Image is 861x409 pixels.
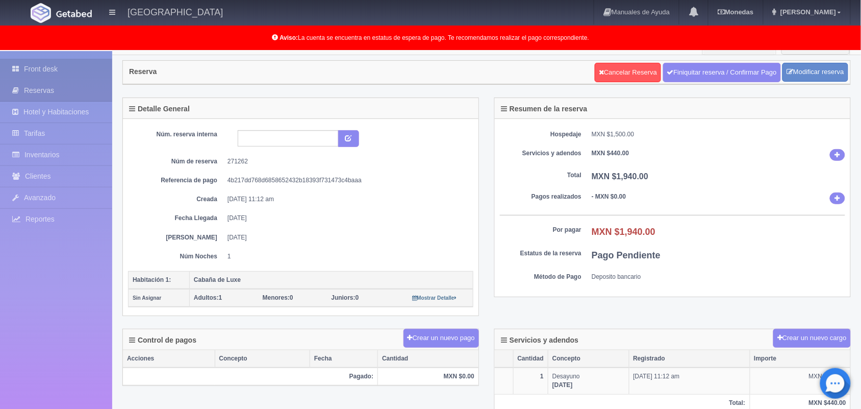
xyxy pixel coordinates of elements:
b: 1 [540,373,544,380]
button: Crear un nuevo pago [403,329,479,348]
h4: [GEOGRAPHIC_DATA] [128,5,223,18]
dt: Fecha Llegada [136,214,217,223]
dt: Estatus de la reserva [500,249,581,258]
small: Mostrar Detalle [412,295,457,301]
span: 0 [263,294,293,301]
th: Fecha [310,350,378,368]
b: Habitación 1: [133,276,171,283]
dd: 271262 [227,157,466,166]
span: [PERSON_NAME] [778,8,836,16]
b: MXN $440.00 [592,150,629,157]
th: Registrado [629,350,750,368]
th: MXN $0.00 [378,368,478,386]
b: [DATE] [552,381,573,389]
span: 1 [194,294,222,301]
h4: Resumen de la reserva [501,105,588,113]
dd: [DATE] 11:12 am [227,195,466,204]
dt: Total [500,171,581,180]
dt: Servicios y adendos [500,149,581,158]
h4: Detalle General [129,105,190,113]
dd: 4b217dd768d6858652432b18393f731473c4baaa [227,176,466,185]
button: Crear un nuevo cargo [773,329,851,348]
h4: Control de pagos [129,336,196,344]
strong: Juniors: [332,294,356,301]
th: Importe [750,350,850,368]
h4: Servicios y adendos [501,336,578,344]
b: Pago Pendiente [592,250,661,260]
th: Concepto [548,350,629,368]
strong: Menores: [263,294,290,301]
th: Cantidad [513,350,548,368]
b: MXN $1,940.00 [592,227,655,237]
td: [DATE] 11:12 am [629,368,750,394]
span: Desayuno [552,373,580,380]
dd: Deposito bancario [592,273,845,281]
dt: Por pagar [500,226,581,234]
dt: Núm de reserva [136,157,217,166]
dt: Referencia de pago [136,176,217,185]
dd: 1 [227,252,466,261]
img: Getabed [31,3,51,23]
b: Monedas [718,8,753,16]
img: Getabed [56,10,92,17]
dd: [DATE] [227,214,466,223]
th: Concepto [215,350,310,368]
th: Acciones [123,350,215,368]
dt: Núm. reserva interna [136,130,217,139]
dt: Hospedaje [500,130,581,139]
strong: Adultos: [194,294,219,301]
a: Cancelar Reserva [595,63,661,82]
h4: Reserva [129,68,157,76]
small: Sin Asignar [133,295,161,301]
a: Finiquitar reserva / Confirmar Pago [663,63,781,82]
th: Cantidad [378,350,478,368]
dd: MXN $1,500.00 [592,130,845,139]
dt: [PERSON_NAME] [136,233,217,242]
b: - MXN $0.00 [592,193,626,200]
dt: Pagos realizados [500,193,581,201]
b: Aviso: [280,34,298,41]
dt: Núm Noches [136,252,217,261]
a: Mostrar Detalle [412,294,457,301]
span: 0 [332,294,359,301]
a: Modificar reserva [782,63,848,82]
th: Pagado: [123,368,378,386]
dd: [DATE] [227,233,466,242]
td: MXN $440.00 [750,368,850,394]
th: Cabaña de Luxe [190,271,473,289]
b: MXN $1,940.00 [592,172,648,181]
dt: Creada [136,195,217,204]
dt: Método de Pago [500,273,581,281]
